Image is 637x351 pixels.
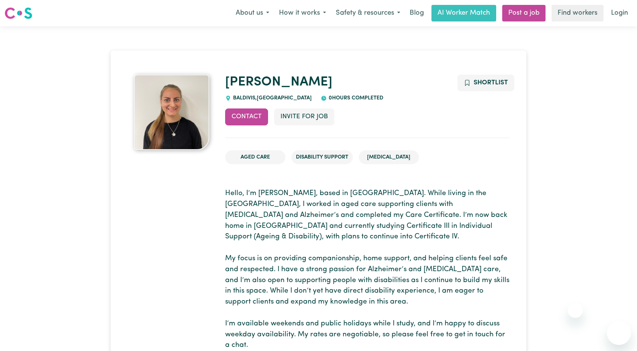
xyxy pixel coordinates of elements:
[291,150,353,165] li: Disability Support
[5,5,32,22] a: Careseekers logo
[231,95,312,101] span: BALDIVIS , [GEOGRAPHIC_DATA]
[274,5,331,21] button: How it works
[431,5,496,21] a: AI Worker Match
[5,6,32,20] img: Careseekers logo
[457,75,514,91] button: Add to shortlist
[405,5,428,21] a: Blog
[607,321,631,345] iframe: Button to launch messaging window
[225,188,510,351] p: Hello, I’m [PERSON_NAME], based in [GEOGRAPHIC_DATA]. While living in the [GEOGRAPHIC_DATA], I wo...
[359,150,419,165] li: [MEDICAL_DATA]
[127,75,216,150] a: Rachelle's profile picture'
[225,150,285,165] li: Aged Care
[552,5,603,21] a: Find workers
[327,95,383,101] span: 0 hours completed
[331,5,405,21] button: Safety & resources
[607,5,632,21] a: Login
[225,76,332,89] a: [PERSON_NAME]
[134,75,209,150] img: Rachelle
[474,79,508,86] span: Shortlist
[225,108,268,125] button: Contact
[231,5,274,21] button: About us
[568,303,583,318] iframe: Close message
[502,5,546,21] a: Post a job
[274,108,334,125] button: Invite for Job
